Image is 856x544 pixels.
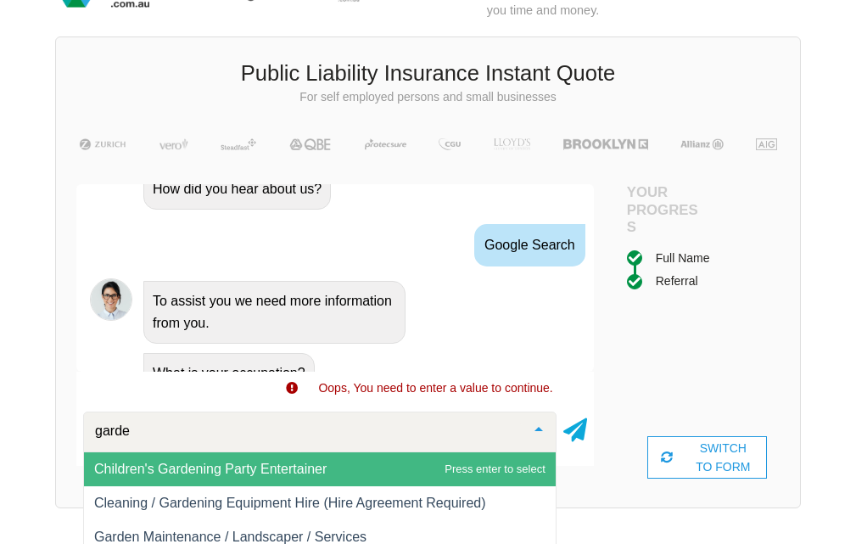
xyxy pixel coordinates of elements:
[656,249,710,267] div: Full Name
[72,138,134,150] img: Zurich | Public Liability Insurance
[94,462,327,476] span: Children's Gardening Party Entertainer
[281,138,340,150] img: QBE | Public Liability Insurance
[318,381,552,395] span: Oops, You need to enter a value to continue.
[94,530,366,544] span: Garden Maintenance / Landscaper / Services
[94,496,486,510] span: Cleaning / Gardening Equipment Hire (Hire Agreement Required)
[143,169,331,210] div: How did you hear about us?
[358,138,413,150] img: Protecsure | Public Liability Insurance
[91,423,522,440] input: Search or select your occupation
[749,138,784,150] img: AIG | Public Liability Insurance
[557,138,655,150] img: Brooklyn | Public Liability Insurance
[656,272,698,290] div: Referral
[152,138,196,150] img: Vero | Public Liability Insurance
[214,138,263,150] img: Steadfast | Public Liability Insurance
[143,353,315,394] div: What is your occupation?
[69,59,787,89] h3: Public Liability Insurance Instant Quote
[474,224,585,266] div: Google Search
[673,138,731,150] img: Allianz | Public Liability Insurance
[90,278,132,321] img: Chatbot | PLI
[143,281,406,344] div: To assist you we need more information from you.
[69,89,787,106] p: For self employed persons and small businesses
[627,184,708,235] h4: Your Progress
[485,138,538,150] img: LLOYD's | Public Liability Insurance
[647,436,768,479] div: SWITCH TO FORM
[432,138,467,150] img: CGU | Public Liability Insurance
